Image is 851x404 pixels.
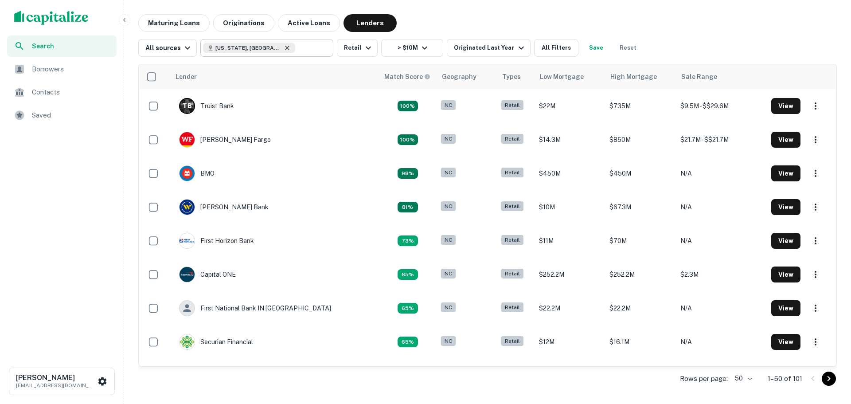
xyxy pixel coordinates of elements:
button: View [771,199,800,215]
th: Geography [437,64,497,89]
button: View [771,165,800,181]
div: Geography [442,71,476,82]
th: Capitalize uses an advanced AI algorithm to match your search with the best lender. The match sco... [379,64,437,89]
th: Sale Range [676,64,767,89]
button: View [771,132,800,148]
div: Capitalize uses an advanced AI algorithm to match your search with the best lender. The match sco... [398,101,418,111]
img: picture [180,200,195,215]
div: Capitalize uses an advanced AI algorithm to match your search with the best lender. The match sco... [398,134,418,145]
button: View [771,300,800,316]
div: Capitalize uses an advanced AI algorithm to match your search with the best lender. The match sco... [398,235,418,246]
td: $16.1M [605,325,676,359]
div: Retail [501,100,523,110]
div: Retail [501,134,523,144]
span: Saved [32,110,111,121]
div: Capitalize uses an advanced AI algorithm to match your search with the best lender. The match sco... [384,72,430,82]
h6: [PERSON_NAME] [16,374,96,381]
td: $850M [605,123,676,157]
a: Contacts [7,82,117,103]
button: Go to next page [822,372,836,386]
td: $12M [535,325,605,359]
button: View [771,334,800,350]
div: Securian Financial [179,334,253,350]
div: NC [441,269,456,279]
div: Capitalize uses an advanced AI algorithm to match your search with the best lender. The match sco... [398,303,418,314]
div: Originated Last Year [454,43,526,53]
img: picture [180,166,195,181]
td: $450M [535,157,605,190]
h6: Match Score [384,72,429,82]
a: Search [7,35,117,57]
th: Low Mortgage [535,64,605,89]
div: Capitalize uses an advanced AI algorithm to match your search with the best lender. The match sco... [398,202,418,212]
p: 1–50 of 101 [768,373,802,384]
button: Maturing Loans [138,14,210,32]
td: $22.2M [535,291,605,325]
td: $70M [605,224,676,258]
th: High Mortgage [605,64,676,89]
iframe: Chat Widget [807,333,851,376]
div: Retail [501,235,523,245]
td: N/A [676,157,767,190]
button: > $10M [381,39,443,57]
button: All Filters [534,39,578,57]
td: $2.3M [676,258,767,291]
button: [PERSON_NAME][EMAIL_ADDRESS][DOMAIN_NAME] [9,368,115,395]
div: NC [441,336,456,346]
button: View [771,267,800,282]
div: Lender [176,71,197,82]
button: Originations [213,14,274,32]
td: $10M [535,190,605,224]
th: Types [497,64,534,89]
button: Lenders [344,14,397,32]
div: Retail [501,201,523,212]
td: $14.3M [535,123,605,157]
td: N/A [676,190,767,224]
div: NC [441,201,456,212]
div: [PERSON_NAME] Bank [179,199,269,215]
div: Types [502,71,521,82]
td: $40M [605,359,676,392]
div: NC [441,168,456,178]
img: picture [180,267,195,282]
div: Truist Bank [179,98,234,114]
img: picture [180,132,195,147]
td: $22M [535,89,605,123]
th: Lender [170,64,379,89]
div: Borrowers [7,59,117,80]
div: BMO [179,165,215,181]
button: All sources [138,39,197,57]
td: $12M [535,359,605,392]
td: N/A [676,291,767,325]
a: Saved [7,105,117,126]
div: [PERSON_NAME] Fargo [179,132,271,148]
button: Retail [337,39,378,57]
button: View [771,98,800,114]
div: Retail [501,336,523,346]
td: $22.2M [605,291,676,325]
div: Retail [501,302,523,313]
td: $735M [605,89,676,123]
div: 50 [731,372,753,385]
button: Reset [614,39,642,57]
td: $12M [676,359,767,392]
td: N/A [676,325,767,359]
div: All sources [145,43,193,53]
div: NC [441,134,456,144]
button: Save your search to get updates of matches that match your search criteria. [582,39,610,57]
td: $11M [535,224,605,258]
button: Originated Last Year [447,39,530,57]
td: $252.2M [535,258,605,291]
img: capitalize-logo.png [14,11,89,25]
div: Capital ONE [179,267,236,282]
img: picture [180,334,195,349]
td: $252.2M [605,258,676,291]
div: Retail [501,168,523,178]
div: Low Mortgage [540,71,584,82]
span: Borrowers [32,64,111,75]
td: N/A [676,224,767,258]
button: View [771,233,800,249]
td: $9.5M - $$29.6M [676,89,767,123]
div: Capitalize uses an advanced AI algorithm to match your search with the best lender. The match sco... [398,168,418,179]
